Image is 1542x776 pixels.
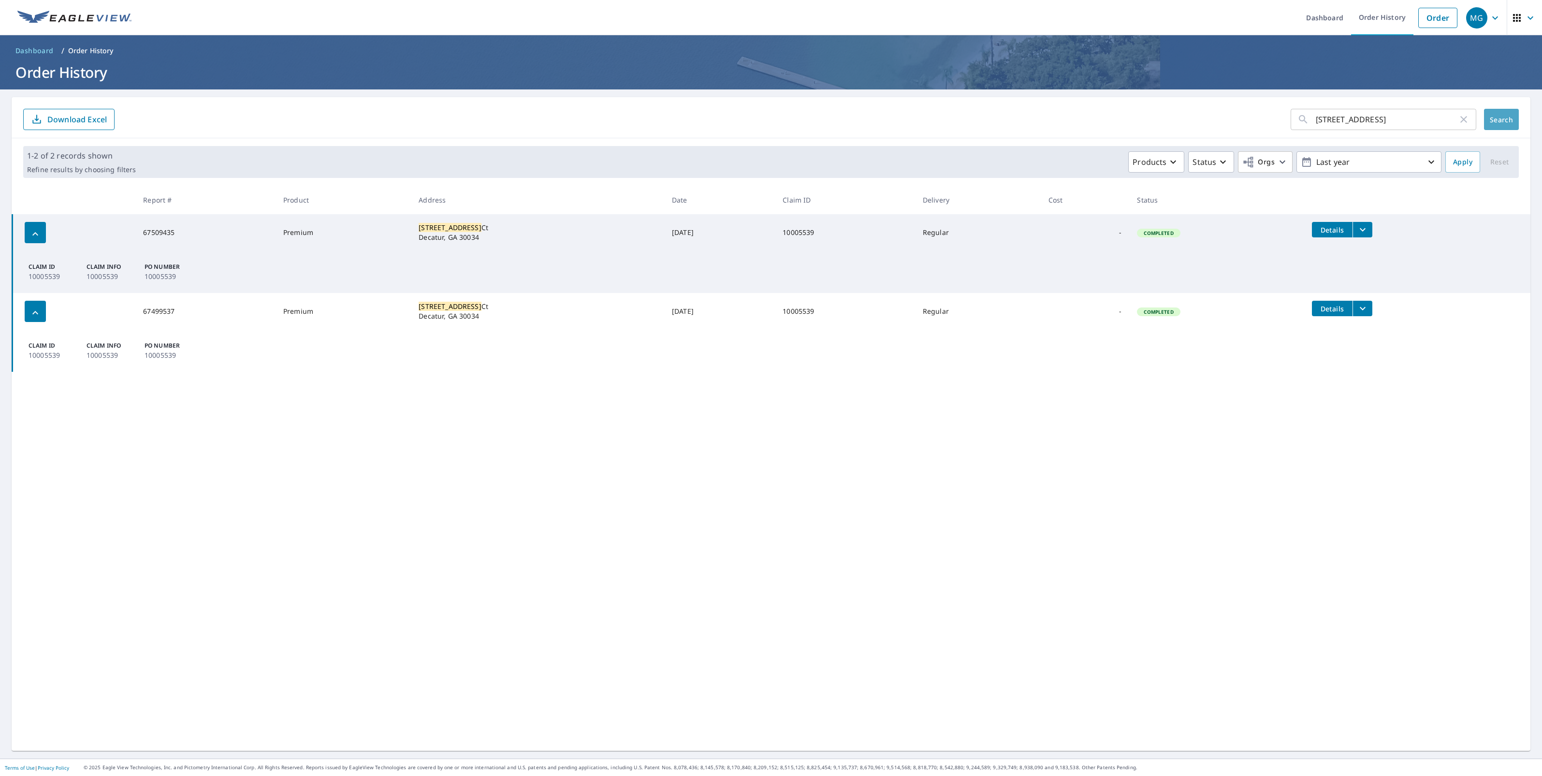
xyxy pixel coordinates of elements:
[12,43,58,59] a: Dashboard
[1133,156,1166,168] p: Products
[419,302,481,311] mark: [STREET_ADDRESS]
[775,214,915,251] td: 10005539
[135,293,276,330] td: 67499537
[87,271,141,281] p: 10005539
[68,46,114,56] p: Order History
[84,764,1537,771] p: © 2025 Eagle View Technologies, Inc. and Pictometry International Corp. All Rights Reserved. Repo...
[1353,222,1372,237] button: filesDropdownBtn-67509435
[664,293,775,330] td: [DATE]
[29,350,83,360] p: 10005539
[775,293,915,330] td: 10005539
[915,214,1041,251] td: Regular
[1188,151,1234,173] button: Status
[27,165,136,174] p: Refine results by choosing filters
[1318,225,1347,234] span: Details
[145,263,199,271] p: PO Number
[29,271,83,281] p: 10005539
[1312,154,1426,171] p: Last year
[1312,222,1353,237] button: detailsBtn-67509435
[135,214,276,251] td: 67509435
[87,350,141,360] p: 10005539
[419,223,656,242] div: Ct Decatur, GA 30034
[87,263,141,271] p: Claim Info
[664,186,775,214] th: Date
[1193,156,1216,168] p: Status
[1128,151,1184,173] button: Products
[1041,186,1130,214] th: Cost
[1138,230,1179,236] span: Completed
[29,263,83,271] p: Claim ID
[915,293,1041,330] td: Regular
[23,109,115,130] button: Download Excel
[775,186,915,214] th: Claim ID
[145,271,199,281] p: 10005539
[1466,7,1487,29] div: MG
[1484,109,1519,130] button: Search
[145,341,199,350] p: PO Number
[1445,151,1480,173] button: Apply
[915,186,1041,214] th: Delivery
[38,764,69,771] a: Privacy Policy
[1353,301,1372,316] button: filesDropdownBtn-67499537
[29,341,83,350] p: Claim ID
[1238,151,1293,173] button: Orgs
[1312,301,1353,316] button: detailsBtn-67499537
[17,11,131,25] img: EV Logo
[1316,106,1458,133] input: Address, Report #, Claim ID, etc.
[276,214,411,251] td: Premium
[1418,8,1457,28] a: Order
[276,293,411,330] td: Premium
[1041,214,1130,251] td: -
[5,764,35,771] a: Terms of Use
[1129,186,1304,214] th: Status
[419,223,481,232] mark: [STREET_ADDRESS]
[419,302,656,321] div: Ct Decatur, GA 30034
[1242,156,1275,168] span: Orgs
[87,341,141,350] p: Claim Info
[1041,293,1130,330] td: -
[145,350,199,360] p: 10005539
[1138,308,1179,315] span: Completed
[1296,151,1441,173] button: Last year
[1453,156,1472,168] span: Apply
[61,45,64,57] li: /
[5,765,69,771] p: |
[12,62,1530,82] h1: Order History
[47,114,107,125] p: Download Excel
[1492,115,1511,124] span: Search
[12,43,1530,59] nav: breadcrumb
[135,186,276,214] th: Report #
[1318,304,1347,313] span: Details
[27,150,136,161] p: 1-2 of 2 records shown
[15,46,54,56] span: Dashboard
[411,186,664,214] th: Address
[276,186,411,214] th: Product
[664,214,775,251] td: [DATE]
